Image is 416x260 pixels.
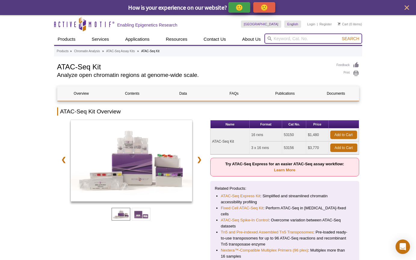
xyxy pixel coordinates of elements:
[211,128,250,154] td: ATAC-Seq Kit
[306,120,328,128] th: Price
[74,49,100,54] a: Chromatin Analysis
[210,86,258,101] a: FAQs
[312,86,360,101] a: Documents
[57,86,105,101] a: Overview
[250,141,282,154] td: 3 x 16 rxns
[250,128,282,141] td: 16 rxns
[200,33,230,45] a: Contact Us
[225,162,344,172] strong: Try ATAC-Seq Express for an easier ATAC-Seq assay workflow:
[88,33,113,45] a: Services
[260,4,268,11] p: 🙁
[128,4,227,11] span: How is your experience on our website?
[330,131,357,139] a: Add to Cart
[57,72,331,78] h2: Analyze open chromatin regions at genome-wide scale.
[215,185,355,192] p: Related Products:
[141,49,159,53] li: ATAC-Seq Kit
[330,144,357,152] a: Add to Cart
[221,217,269,223] a: ATAC-Seq Spike-In Control
[57,107,359,116] h2: ATAC-Seq Kit Overview
[337,62,359,68] a: Feedback
[319,22,332,26] a: Register
[284,21,301,28] a: English
[122,33,153,45] a: Applications
[106,49,135,54] a: ATAC-Seq Assay Kits
[342,36,359,41] span: Search
[282,120,306,128] th: Cat No.
[307,22,315,26] a: Login
[403,4,411,11] button: close
[70,49,72,53] li: »
[221,205,349,217] li: : Perform ATAC-Seq in [MEDICAL_DATA]-fixed cells
[282,128,306,141] td: 53150
[396,239,410,254] div: Open Intercom Messenger
[250,120,282,128] th: Format
[162,33,191,45] a: Resources
[221,193,349,205] li: : Simplified and streamlined chromatin accessibility profiling
[241,21,282,28] a: [GEOGRAPHIC_DATA]
[274,168,295,172] a: Learn More
[337,70,359,77] a: Print
[221,247,308,253] a: Nextera™-Compatible Multiplex Primers (96 plex)
[221,247,349,259] li: : Multiplex more than 16 samples
[71,120,193,203] a: ATAC-Seq Kit
[338,22,348,26] a: Cart
[306,128,328,141] td: $1,480
[221,217,349,229] li: : Overcome variation between ATAC-Seq datasets
[54,33,79,45] a: Products
[117,22,177,28] h2: Enabling Epigenetics Research
[57,153,70,166] a: ❮
[71,120,193,201] img: ATAC-Seq Kit
[264,33,362,44] input: Keyword, Cat. No.
[159,86,207,101] a: Data
[261,86,309,101] a: Publications
[211,120,250,128] th: Name
[338,21,362,28] li: (0 items)
[108,86,156,101] a: Contents
[306,141,328,154] td: $3,770
[102,49,104,53] li: »
[57,62,331,71] h1: ATAC-Seq Kit
[57,49,69,54] a: Products
[221,205,263,211] a: Fixed Cell ATAC-Seq Kit
[221,229,313,235] a: Tn5 and Pre-indexed Assembled Tn5 Transposomes
[317,21,318,28] li: |
[221,193,260,199] a: ATAC-Seq Express Kit
[340,36,361,41] button: Search
[221,229,349,247] li: : Pre-loaded ready-to-use transposomes for up to 96 ATAC-Seq reactions and recombinant Tn5 transp...
[239,33,264,45] a: About Us
[282,141,306,154] td: 53156
[338,22,341,25] img: Your Cart
[137,49,139,53] li: »
[236,4,243,11] p: 🙂
[193,153,206,166] a: ❯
